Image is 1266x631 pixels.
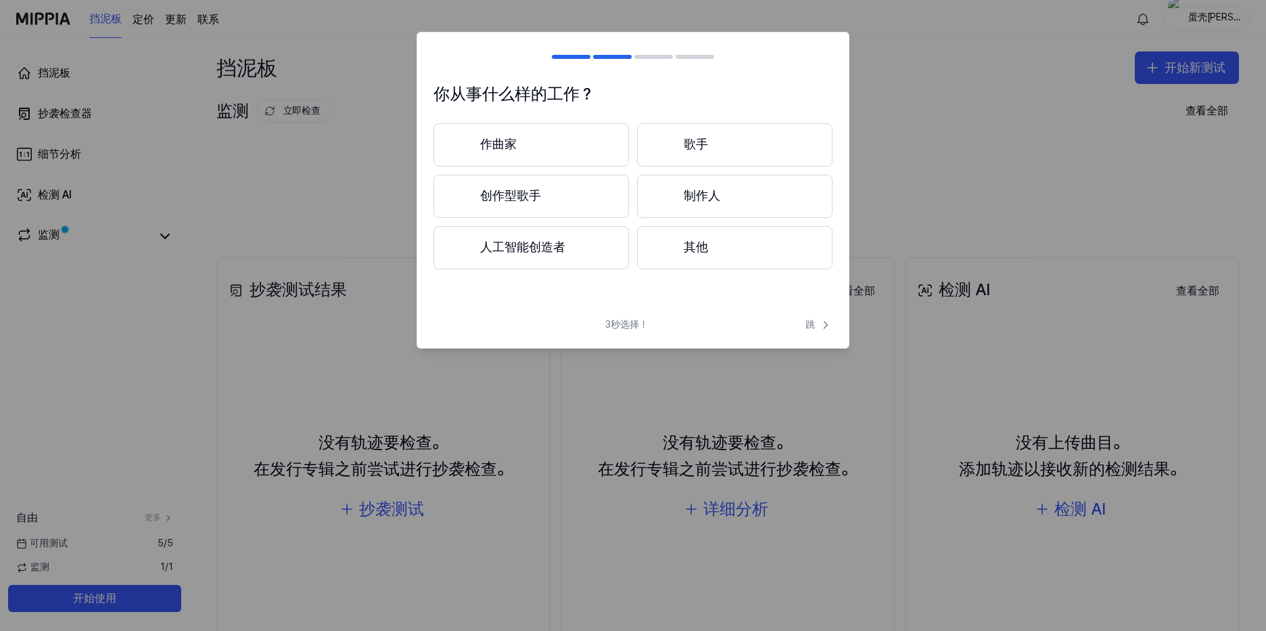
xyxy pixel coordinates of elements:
font: 制作人 [684,186,720,206]
button: 跳 [803,318,833,332]
font: 其他 [684,238,708,257]
button: 制作人 [637,175,833,218]
button: 作曲家 [433,123,629,167]
span: 3秒选择！ [605,318,648,332]
h1: 你从事什么样的工作？ [433,81,833,107]
button: 创作型歌手 [433,175,629,218]
font: 作曲家 [480,135,517,154]
button: 歌手 [637,123,833,167]
font: 歌手 [684,135,708,154]
font: 人工智能创造者 [480,238,565,257]
button: 其他 [637,226,833,269]
font: 跳 [805,318,815,332]
button: 人工智能创造者 [433,226,629,269]
font: 创作型歌手 [480,186,541,206]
